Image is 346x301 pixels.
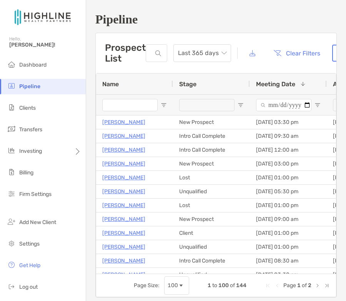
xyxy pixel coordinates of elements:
img: billing icon [7,167,16,177]
span: Last 365 days [178,45,226,62]
span: Dashboard [19,62,47,68]
span: Stage [179,80,196,88]
span: 144 [236,282,246,289]
a: [PERSON_NAME] [102,228,145,238]
div: Previous Page [274,283,280,289]
span: Get Help [19,262,40,269]
a: [PERSON_NAME] [102,270,145,279]
span: 2 [308,282,311,289]
a: [PERSON_NAME] [102,159,145,169]
a: [PERSON_NAME] [102,242,145,252]
a: [PERSON_NAME] [102,214,145,224]
span: Investing [19,148,42,154]
h1: Pipeline [95,12,337,27]
div: Unqualified [173,240,250,254]
img: investing icon [7,146,16,155]
img: add_new_client icon [7,217,16,226]
span: to [212,282,217,289]
div: [DATE] 01:00 pm [250,226,327,240]
div: Lost [173,199,250,212]
input: Name Filter Input [102,99,158,111]
div: Page Size [164,276,189,295]
div: Page Size: [134,282,160,289]
span: of [302,282,307,289]
div: Last Page [324,283,330,289]
div: [DATE] 12:00 am [250,143,327,157]
div: [DATE] 01:00 pm [250,240,327,254]
span: Page [283,282,296,289]
img: input icon [155,50,161,56]
div: 100 [168,282,178,289]
div: [DATE] 09:00 am [250,212,327,226]
img: get-help icon [7,260,16,269]
div: [DATE] 03:00 pm [250,157,327,171]
span: Firm Settings [19,191,52,197]
img: clients icon [7,103,16,112]
span: of [230,282,235,289]
a: [PERSON_NAME] [102,201,145,210]
div: Intro Call Complete [173,129,250,143]
h3: Prospect List [105,42,146,64]
a: [PERSON_NAME] [102,256,145,266]
div: [DATE] 01:00 pm [250,171,327,184]
span: Add New Client [19,219,56,226]
span: Name [102,80,119,88]
img: settings icon [7,239,16,248]
button: Open Filter Menu [314,102,321,108]
input: Meeting Date Filter Input [256,99,311,111]
img: pipeline icon [7,81,16,90]
div: New Prospect [173,212,250,226]
div: [DATE] 05:30 pm [250,185,327,198]
div: Unqualified [173,185,250,198]
div: [DATE] 03:30 pm [250,268,327,281]
span: Billing [19,169,33,176]
img: transfers icon [7,124,16,134]
span: Meeting Date [256,80,295,88]
div: [DATE] 01:00 pm [250,199,327,212]
div: First Page [265,283,271,289]
div: New Prospect [173,115,250,129]
div: Intro Call Complete [173,143,250,157]
div: [DATE] 09:30 am [250,129,327,143]
span: Settings [19,241,40,247]
div: Unqualified [173,268,250,281]
a: [PERSON_NAME] [102,117,145,127]
span: Log out [19,284,38,290]
span: [PERSON_NAME]! [9,42,81,48]
span: Clients [19,105,36,111]
div: Intro Call Complete [173,254,250,268]
span: 100 [218,282,229,289]
span: 1 [208,282,211,289]
div: Client [173,226,250,240]
div: Next Page [314,283,321,289]
a: [PERSON_NAME] [102,131,145,141]
a: [PERSON_NAME] [102,173,145,182]
div: Lost [173,171,250,184]
button: Clear Filters [268,45,326,62]
a: [PERSON_NAME] [102,187,145,196]
span: Pipeline [19,83,40,90]
button: Open Filter Menu [238,102,244,108]
span: 1 [297,282,301,289]
img: logout icon [7,282,16,291]
img: Zoe Logo [9,3,77,31]
img: dashboard icon [7,60,16,69]
button: Open Filter Menu [161,102,167,108]
div: [DATE] 03:30 pm [250,115,327,129]
span: Transfers [19,126,42,133]
div: [DATE] 08:30 am [250,254,327,268]
img: firm-settings icon [7,189,16,198]
div: New Prospect [173,157,250,171]
a: [PERSON_NAME] [102,145,145,155]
